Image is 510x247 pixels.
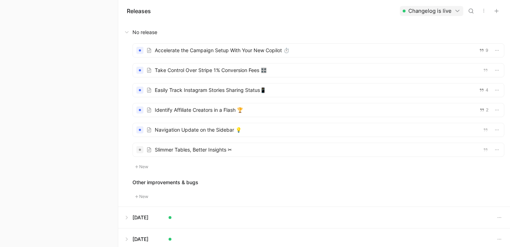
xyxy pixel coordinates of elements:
span: 9 [486,48,488,53]
button: New [132,163,151,171]
button: New [132,192,151,201]
button: 2 [478,106,490,114]
button: Changelog is live [400,6,463,16]
span: 4 [486,88,488,92]
span: 2 [486,108,488,112]
button: 4 [478,86,490,94]
h1: Releases [127,7,151,15]
button: 9 [478,46,490,54]
div: Other improvements & bugs [132,178,504,187]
